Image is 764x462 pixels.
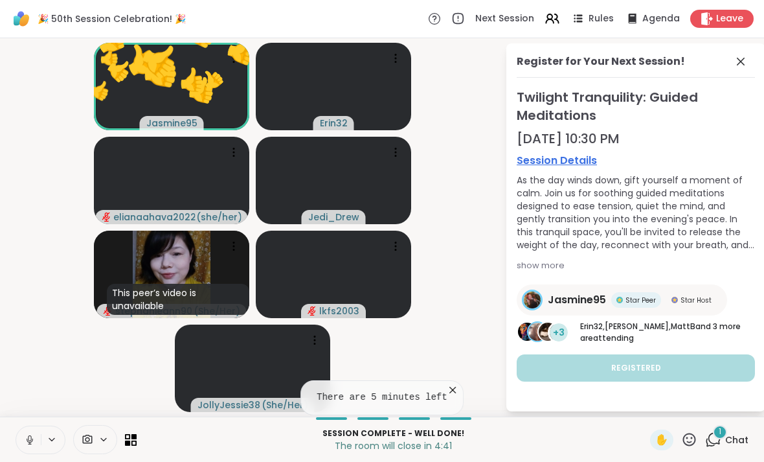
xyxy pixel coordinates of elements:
span: Jasmine95 [146,117,197,130]
span: elianaahava2022 [113,211,195,224]
button: 👍 [186,54,238,105]
img: Star Host [671,297,678,303]
span: Erin32 [320,117,348,130]
img: ShareWell Logomark [10,8,32,30]
p: The room will close in 4:41 [144,439,642,452]
button: 👍 [93,41,149,97]
span: audio-muted [104,306,113,316]
span: lkfs2003 [319,305,359,318]
img: MattB [539,323,557,341]
button: 👍 [210,16,276,82]
span: Twilight Tranquility: Guided Meditations [517,88,755,124]
span: Next Session [475,12,534,25]
div: This peer’s video is unavailable [107,284,249,315]
span: Chat [725,433,748,446]
span: 1 [719,426,721,437]
img: Erin32 [518,323,536,341]
span: Jedi_Drew [308,211,359,224]
span: Star Host [680,295,712,305]
span: Agenda [642,12,680,25]
div: show more [517,259,755,272]
div: [DATE] 10:30 PM [517,130,755,148]
button: 👍 [77,67,123,113]
span: Jasmine95 [548,292,606,308]
span: audio-muted [308,306,317,316]
img: Jasmine95 [524,292,541,308]
span: MattB [671,321,695,332]
div: As the day winds down, gift yourself a moment of calm. Join us for soothing guided meditations de... [517,174,755,251]
span: Rules [589,12,614,25]
span: ( she/her ) [196,211,242,224]
a: Session Details [517,153,755,168]
span: JollyJessie38 [197,398,260,411]
pre: There are 5 minutes left [317,391,447,404]
img: Star Peer [616,297,623,303]
button: Registered [517,354,755,382]
a: Jasmine95Jasmine95Star PeerStar PeerStar HostStar Host [517,284,727,316]
span: ✋ [655,432,668,448]
button: 👍 [170,57,214,102]
span: ( She/Her ) [262,398,308,411]
span: audio-muted [102,213,111,222]
span: [PERSON_NAME] , [605,321,671,332]
p: and 3 more are attending [580,321,755,344]
span: Erin32 , [580,321,605,332]
p: Session Complete - well done! [144,428,642,439]
span: +3 [553,326,565,340]
img: stephanieann90 [133,231,210,318]
img: dodi [528,323,546,341]
span: Leave [716,12,743,25]
span: Registered [611,362,661,374]
div: Register for Your Next Session! [517,54,685,69]
span: 🎉 50th Session Celebration! 🎉 [38,12,186,25]
span: Star Peer [625,295,656,305]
